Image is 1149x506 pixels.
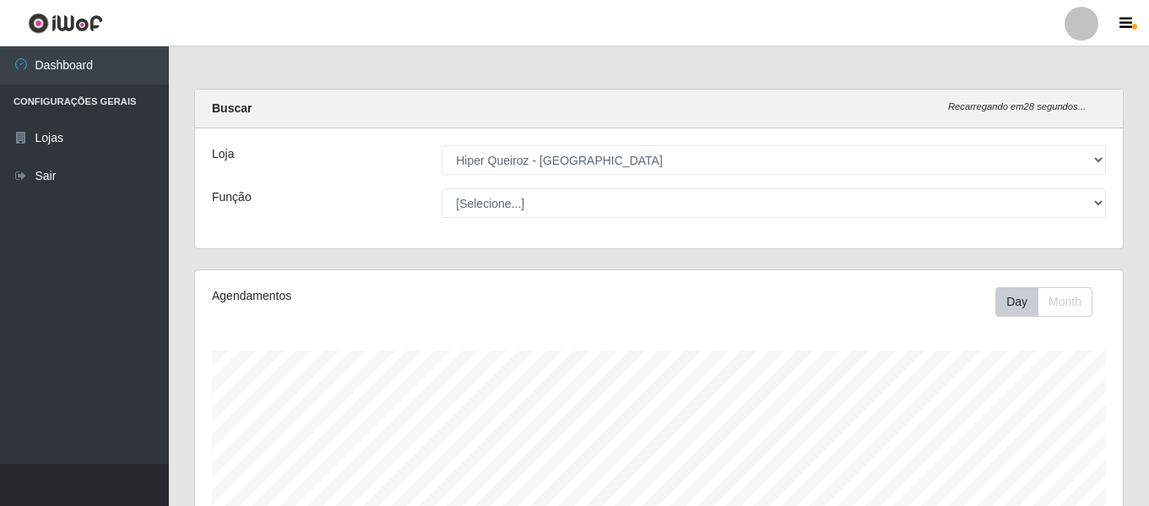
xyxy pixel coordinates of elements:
[212,287,570,305] div: Agendamentos
[28,13,103,34] img: CoreUI Logo
[948,101,1086,112] i: Recarregando em 28 segundos...
[1038,287,1092,317] button: Month
[212,145,234,163] label: Loja
[212,101,252,115] strong: Buscar
[212,188,252,206] label: Função
[995,287,1106,317] div: Toolbar with button groups
[995,287,1038,317] button: Day
[995,287,1092,317] div: First group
